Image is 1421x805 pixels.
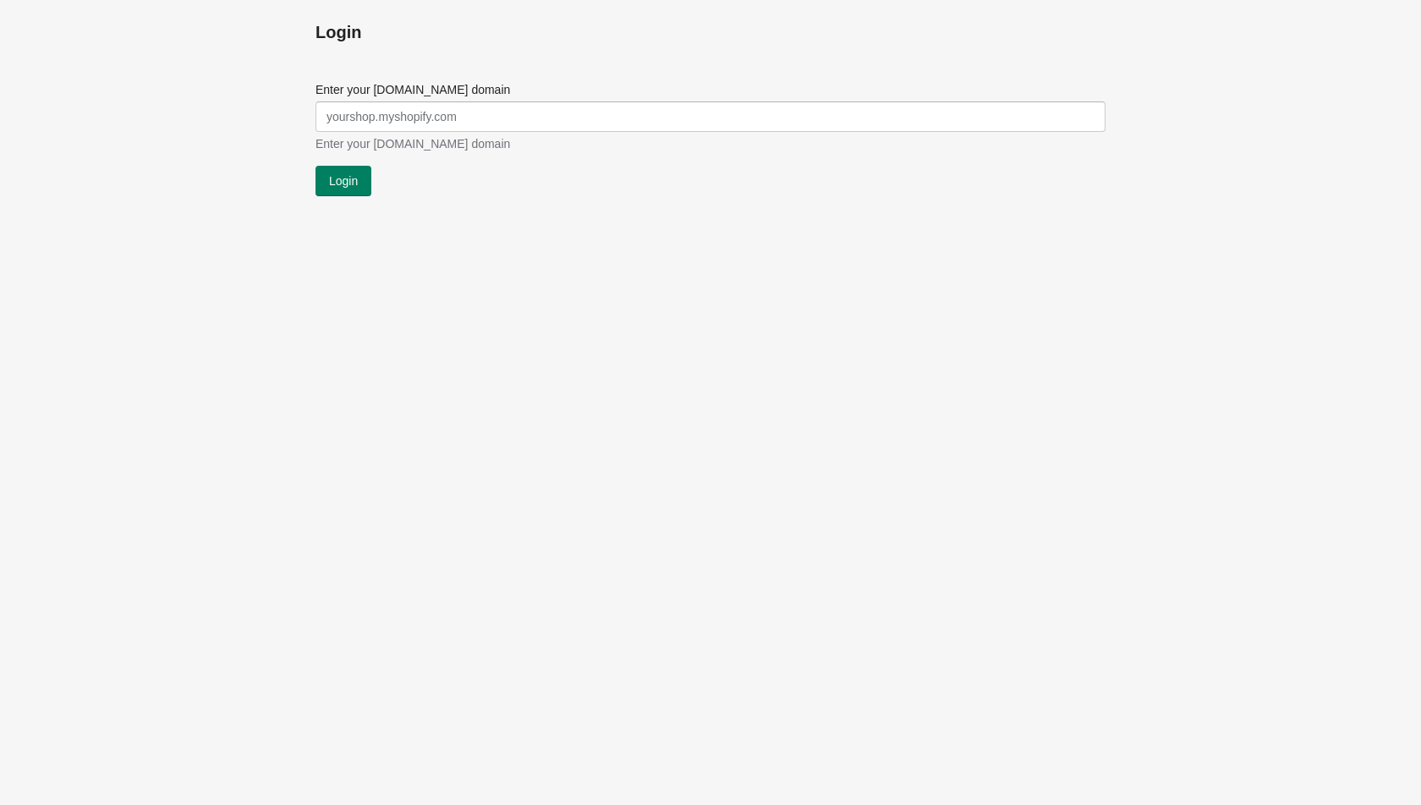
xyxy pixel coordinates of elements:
[315,20,1106,44] h1: Login
[315,137,510,151] span: Enter your [DOMAIN_NAME] domain
[329,174,358,188] span: Login
[315,166,371,196] button: Login
[315,101,1106,132] input: yourshop.myshopify.com
[315,81,510,98] label: Enter your [DOMAIN_NAME] domain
